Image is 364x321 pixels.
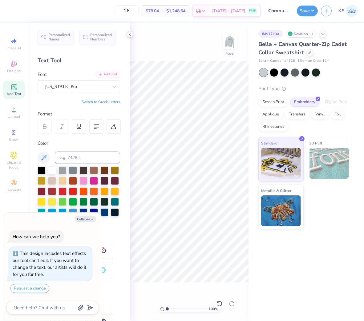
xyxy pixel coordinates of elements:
[166,8,185,14] span: $1,248.64
[286,30,317,38] div: Revision 11
[285,110,309,119] div: Transfers
[309,140,322,146] span: 3D Puff
[10,284,49,293] button: Request a change
[96,71,120,78] div: Add Font
[90,33,112,41] span: Personalized Numbers
[258,110,283,119] div: Applique
[311,110,329,119] div: Vinyl
[48,33,70,41] span: Personalized Names
[6,188,21,193] span: Decorate
[82,99,120,104] button: Switch to Greek Letters
[224,36,236,48] img: Back
[55,152,120,164] input: e.g. 7428 c
[321,98,351,107] div: Digital Print
[8,114,20,119] span: Upload
[258,122,288,131] div: Rhinestones
[38,110,121,118] div: Format
[3,160,25,170] span: Clipart & logos
[338,5,358,17] a: KE
[297,6,318,16] button: Save
[258,40,347,56] span: Bella + Canvas Quarter-Zip Cadet Collar Sweatshirt
[258,85,352,92] div: Print Type
[6,91,21,96] span: Add Text
[146,8,159,14] span: $78.04
[9,137,19,142] span: Greek
[38,56,120,65] div: Text Tool
[258,30,283,38] div: # 491710A
[226,51,234,57] div: Back
[284,58,295,64] span: # 4528
[258,58,281,64] span: Bella + Canvas
[212,8,245,14] span: [DATE] - [DATE]
[261,195,301,226] img: Metallic & Glitter
[346,5,358,17] img: Kent Everic Delos Santos
[115,5,139,16] input: – –
[38,140,120,147] div: Color
[338,7,344,15] span: KE
[261,148,301,179] img: Standard
[13,234,60,240] div: How can we help you?
[258,98,288,107] div: Screen Print
[7,69,21,73] span: Designs
[290,98,319,107] div: Embroidery
[309,148,349,179] img: 3D Puff
[261,140,277,146] span: Standard
[330,110,345,119] div: Foil
[298,58,329,64] span: Minimum Order: 12 +
[13,250,86,277] div: This design includes text effects our tool can't edit. If you want to change the text, our artist...
[7,46,21,51] span: Image AI
[261,187,292,194] span: Metallic & Glitter
[38,71,47,78] label: Font
[264,5,294,17] input: Untitled Design
[249,9,256,13] span: FREE
[209,306,219,312] span: 100 %
[75,216,96,222] button: Collapse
